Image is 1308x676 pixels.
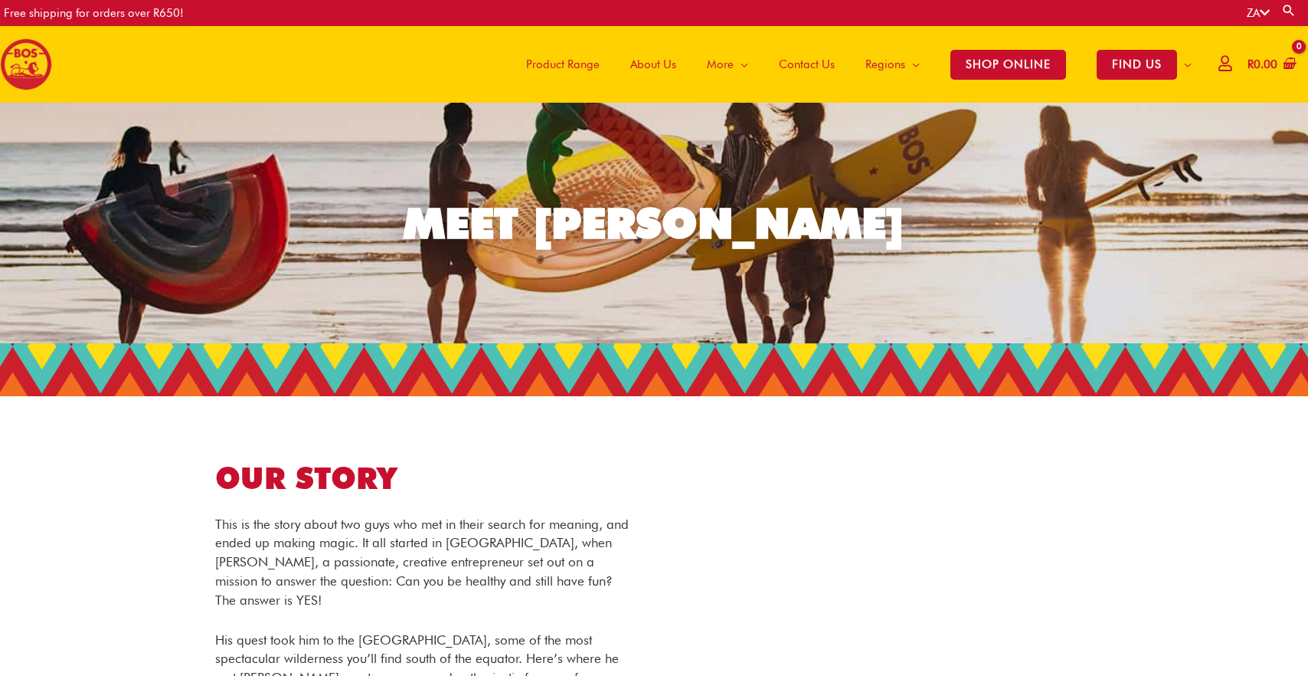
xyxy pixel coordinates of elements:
[1244,48,1297,82] a: View Shopping Cart, empty
[404,202,904,244] div: MEET [PERSON_NAME]
[1248,57,1277,71] bdi: 0.00
[215,515,632,610] p: This is the story about two guys who met in their search for meaning, and ended up making magic. ...
[935,26,1081,103] a: SHOP ONLINE
[692,26,764,103] a: More
[950,50,1066,80] span: SHOP ONLINE
[215,458,632,500] h1: OUR STORY
[630,41,676,87] span: About Us
[1097,50,1177,80] span: FIND US
[779,41,835,87] span: Contact Us
[499,26,1207,103] nav: Site Navigation
[1247,6,1270,20] a: ZA
[511,26,615,103] a: Product Range
[526,41,600,87] span: Product Range
[707,41,734,87] span: More
[764,26,850,103] a: Contact Us
[1248,57,1254,71] span: R
[615,26,692,103] a: About Us
[865,41,905,87] span: Regions
[1281,3,1297,18] a: Search button
[850,26,935,103] a: Regions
